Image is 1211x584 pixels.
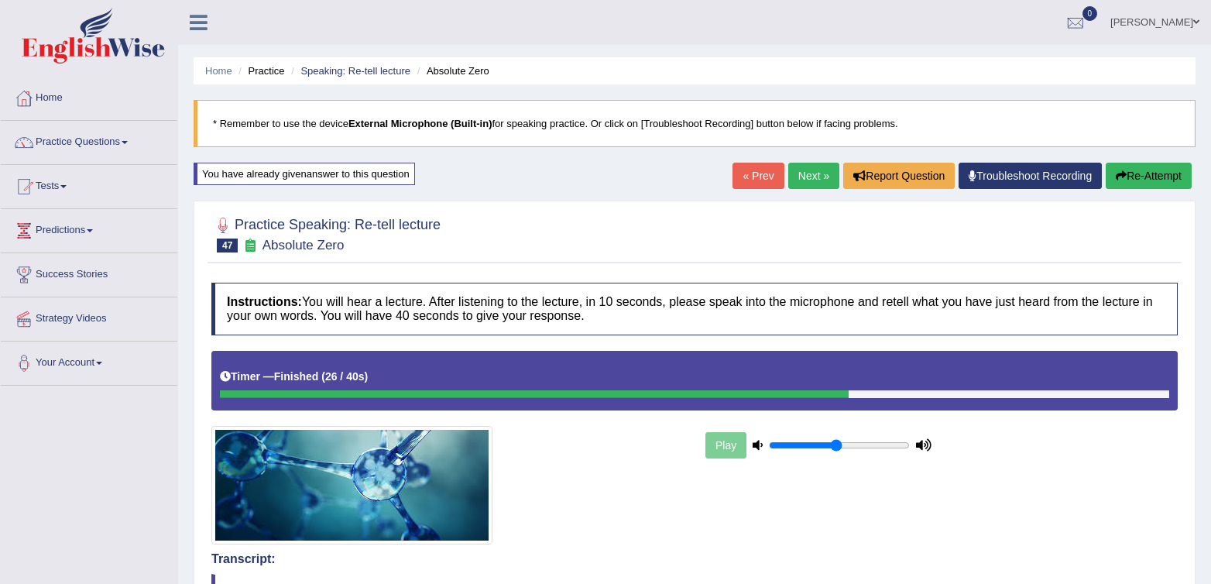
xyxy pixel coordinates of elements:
[235,64,284,78] li: Practice
[1,165,177,204] a: Tests
[788,163,839,189] a: Next »
[1,121,177,160] a: Practice Questions
[365,370,369,383] b: )
[1,253,177,292] a: Success Stories
[1,342,177,380] a: Your Account
[262,238,345,252] small: Absolute Zero
[348,118,492,129] b: External Microphone (Built-in)
[325,370,365,383] b: 26 / 40s
[242,239,258,253] small: Exam occurring question
[217,239,238,252] span: 47
[1,297,177,336] a: Strategy Videos
[959,163,1102,189] a: Troubleshoot Recording
[732,163,784,189] a: « Prev
[274,370,319,383] b: Finished
[211,552,1178,566] h4: Transcript:
[194,163,415,185] div: You have already given answer to this question
[1,77,177,115] a: Home
[205,65,232,77] a: Home
[413,64,489,78] li: Absolute Zero
[211,283,1178,335] h4: You will hear a lecture. After listening to the lecture, in 10 seconds, please speak into the mic...
[1,209,177,248] a: Predictions
[321,370,325,383] b: (
[1106,163,1192,189] button: Re-Attempt
[1082,6,1098,21] span: 0
[211,214,441,252] h2: Practice Speaking: Re-tell lecture
[843,163,955,189] button: Report Question
[300,65,410,77] a: Speaking: Re-tell lecture
[227,295,302,308] b: Instructions:
[194,100,1196,147] blockquote: * Remember to use the device for speaking practice. Or click on [Troubleshoot Recording] button b...
[220,371,368,383] h5: Timer —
